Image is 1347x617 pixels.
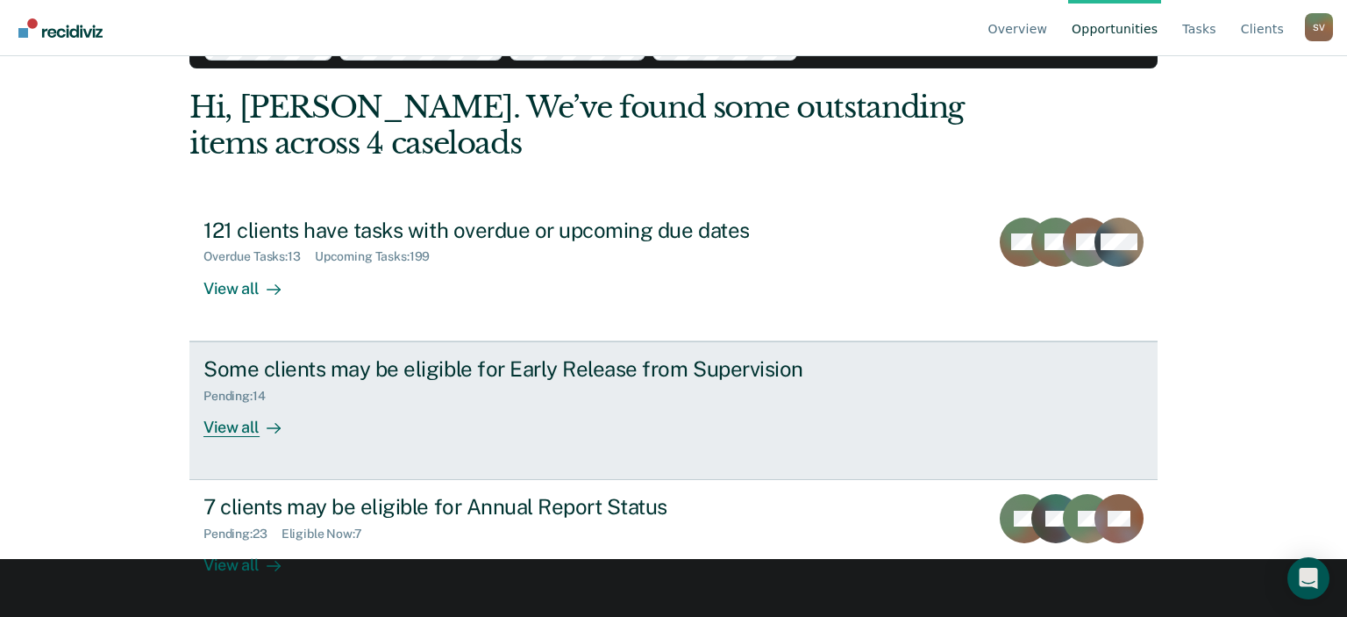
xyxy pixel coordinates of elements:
div: Open Intercom Messenger [1287,557,1329,599]
div: Upcoming Tasks : 199 [315,249,445,264]
div: 121 clients have tasks with overdue or upcoming due dates [203,218,819,243]
div: S V [1305,13,1333,41]
button: Profile dropdown button [1305,13,1333,41]
a: Some clients may be eligible for Early Release from SupervisionPending:14View all [189,341,1158,480]
div: View all [203,542,302,576]
div: Overdue Tasks : 13 [203,249,315,264]
div: Eligible Now : 7 [282,527,376,542]
div: Pending : 14 [203,389,280,404]
div: 7 clients may be eligible for Annual Report Status [203,494,819,520]
a: 121 clients have tasks with overdue or upcoming due datesOverdue Tasks:13Upcoming Tasks:199View all [189,204,1158,341]
div: Hi, [PERSON_NAME]. We’ve found some outstanding items across 4 caseloads [189,90,964,161]
div: Some clients may be eligible for Early Release from Supervision [203,356,819,382]
div: View all [203,264,302,298]
img: Recidiviz [18,18,103,38]
div: Pending : 23 [203,527,282,542]
div: View all [203,403,302,437]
